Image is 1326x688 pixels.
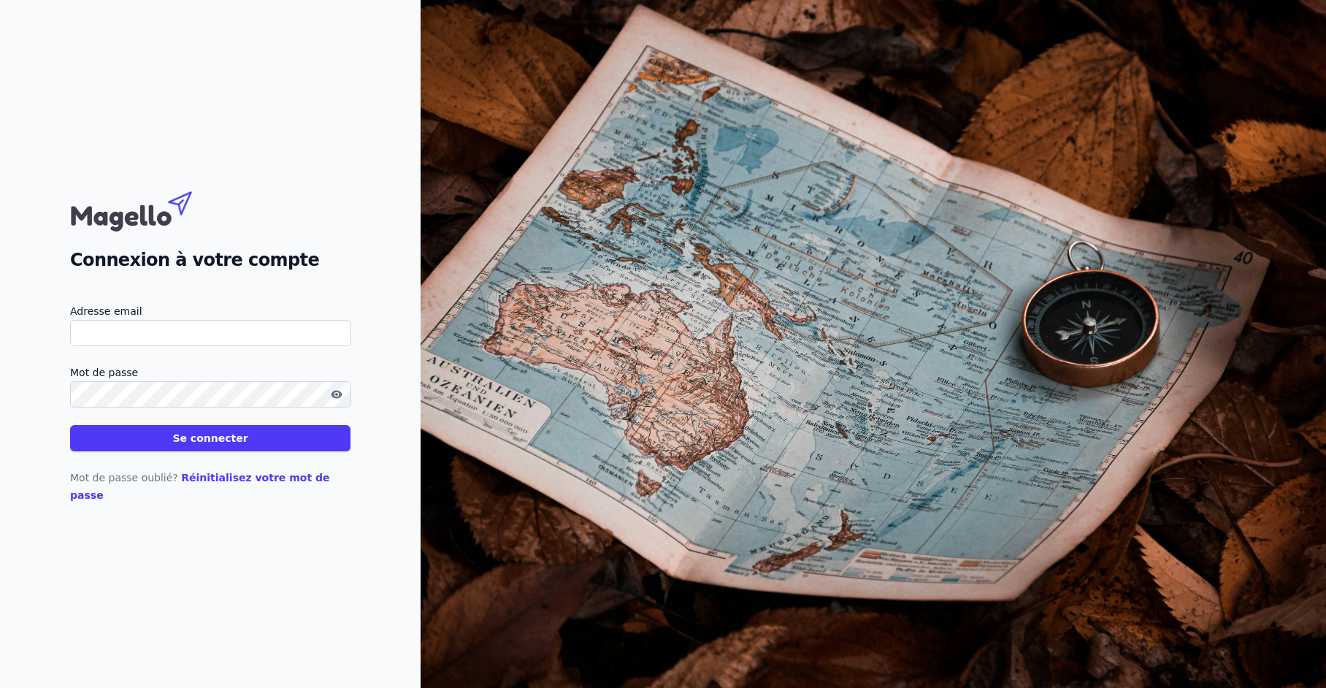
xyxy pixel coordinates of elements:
button: Se connecter [70,425,350,451]
p: Mot de passe oublié? [70,469,350,504]
label: Mot de passe [70,364,350,381]
img: Magello [70,184,223,235]
label: Adresse email [70,302,350,320]
a: Réinitialisez votre mot de passe [70,472,330,501]
h2: Connexion à votre compte [70,247,350,273]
